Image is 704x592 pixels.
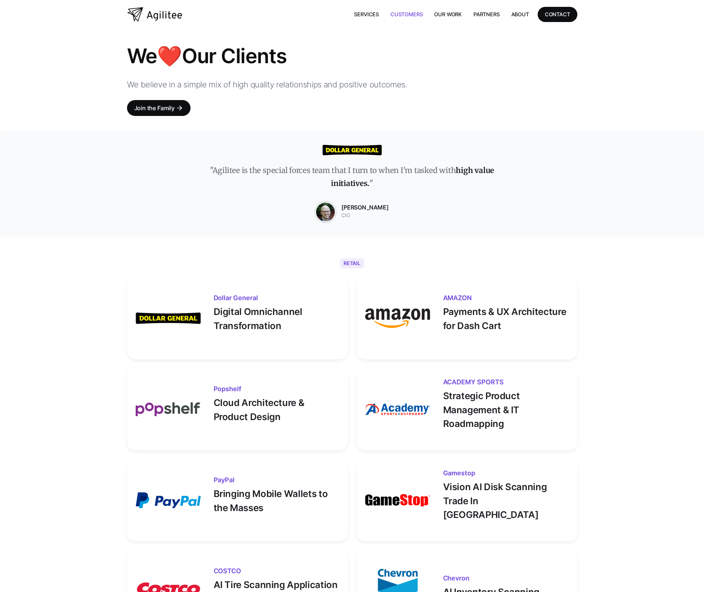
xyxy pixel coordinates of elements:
[214,301,339,333] p: Digital Omnichannel Transformation
[545,10,570,19] div: CONTACT
[443,385,569,431] p: Strategic Product Management & IT Roadmapping
[385,7,428,22] a: Customers
[214,295,339,301] h3: Dollar General
[341,204,389,211] strong: [PERSON_NAME]
[157,44,182,68] span: ❤️
[214,477,339,483] h3: PayPal
[538,7,577,22] a: CONTACT
[443,295,569,301] h3: AMAZON
[127,7,182,22] a: home
[340,258,364,268] div: Retail
[127,77,442,91] p: We believe in a simple mix of high quality relationships and positive outcomes.
[176,104,183,112] div: arrow_forward
[443,476,569,522] p: Vision AI Disk Scanning Trade In [GEOGRAPHIC_DATA]
[443,575,569,582] h3: Chevron
[214,483,339,515] p: Bringing Mobile Wallets to the Masses
[127,43,442,69] h1: We Our Clients
[468,7,506,22] a: Partners
[214,392,339,424] p: Cloud Architecture & Product Design
[443,470,569,476] h3: Gamestop
[214,568,339,574] h3: COSTCO
[127,100,191,116] a: Join the Familyarrow_forward
[214,386,339,392] h3: Popshelf
[443,301,569,333] p: Payments & UX Architecture for Dash Cart
[341,211,389,220] div: CIO
[134,103,175,113] div: Join the Family
[506,7,535,22] a: About
[443,379,569,385] h3: ACADEMY SPORTS
[194,164,511,190] p: "Agilitee is the special forces team that I turn to when I'm tasked with "
[428,7,468,22] a: Our Work
[348,7,385,22] a: Services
